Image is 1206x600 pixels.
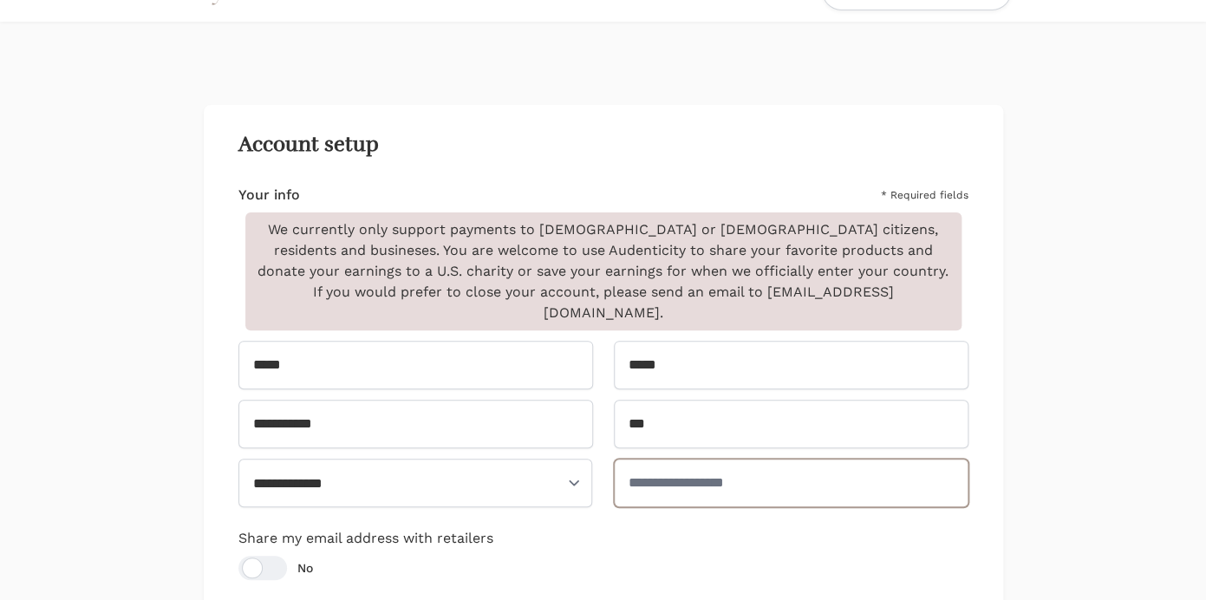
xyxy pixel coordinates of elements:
span: No [297,559,313,577]
span: * Required fields [881,188,968,202]
div: Share my email address with retailers [238,528,968,580]
p: We currently only support payments to [DEMOGRAPHIC_DATA] or [DEMOGRAPHIC_DATA] citizens, resident... [256,219,951,323]
h4: Your info [238,185,300,205]
h2: Account setup [238,133,968,157]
